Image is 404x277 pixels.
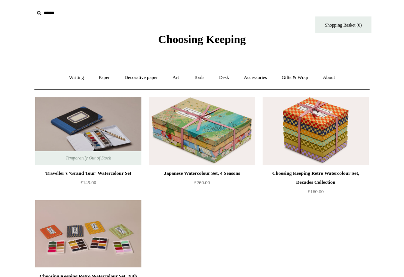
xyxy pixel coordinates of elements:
[149,97,255,165] img: Japanese Watercolour Set, 4 Seasons
[62,68,91,88] a: Writing
[308,189,324,194] span: £160.00
[187,68,211,88] a: Tools
[37,169,140,178] div: Traveller's 'Grand Tour' Watercolour Set
[158,33,246,45] span: Choosing Keeping
[149,97,255,165] a: Japanese Watercolour Set, 4 Seasons Japanese Watercolour Set, 4 Seasons
[118,68,165,88] a: Decorative paper
[212,68,236,88] a: Desk
[315,16,371,33] a: Shopping Basket (0)
[58,151,118,165] span: Temporarily Out of Stock
[237,68,274,88] a: Accessories
[151,169,253,178] div: Japanese Watercolour Set, 4 Seasons
[263,97,369,165] a: Choosing Keeping Retro Watercolour Set, Decades Collection Choosing Keeping Retro Watercolour Set...
[263,169,369,200] a: Choosing Keeping Retro Watercolour Set, Decades Collection £160.00
[263,97,369,165] img: Choosing Keeping Retro Watercolour Set, Decades Collection
[80,180,96,185] span: £145.00
[149,169,255,200] a: Japanese Watercolour Set, 4 Seasons £260.00
[92,68,117,88] a: Paper
[275,68,315,88] a: Gifts & Wrap
[194,180,210,185] span: £260.00
[35,169,141,200] a: Traveller's 'Grand Tour' Watercolour Set £145.00
[35,200,141,268] img: Choosing Keeping Retro Watercolour Set, 20th Century Part I
[35,200,141,268] a: Choosing Keeping Retro Watercolour Set, 20th Century Part I Choosing Keeping Retro Watercolour Se...
[264,169,367,187] div: Choosing Keeping Retro Watercolour Set, Decades Collection
[35,97,141,165] a: Traveller's 'Grand Tour' Watercolour Set Traveller's 'Grand Tour' Watercolour Set Temporarily Out...
[35,97,141,165] img: Traveller's 'Grand Tour' Watercolour Set
[316,68,342,88] a: About
[166,68,186,88] a: Art
[158,39,246,44] a: Choosing Keeping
